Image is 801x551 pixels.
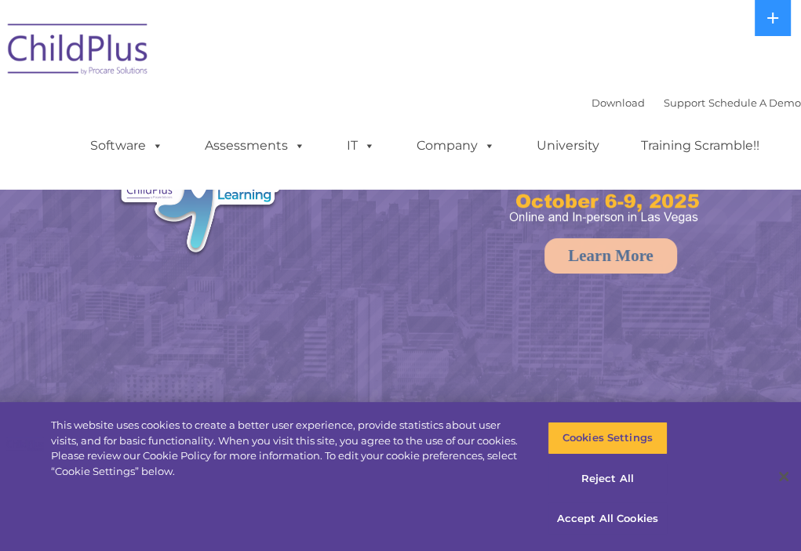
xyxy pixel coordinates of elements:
[592,96,645,109] a: Download
[548,502,668,535] button: Accept All Cookies
[592,96,801,109] font: |
[548,422,668,455] button: Cookies Settings
[766,459,801,494] button: Close
[401,130,511,161] a: Company
[664,96,705,109] a: Support
[521,130,615,161] a: University
[708,96,801,109] a: Schedule A Demo
[75,130,179,161] a: Software
[548,462,668,495] button: Reject All
[331,130,391,161] a: IT
[544,238,677,274] a: Learn More
[189,130,321,161] a: Assessments
[51,418,523,479] div: This website uses cookies to create a better user experience, provide statistics about user visit...
[625,130,775,161] a: Training Scramble!!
